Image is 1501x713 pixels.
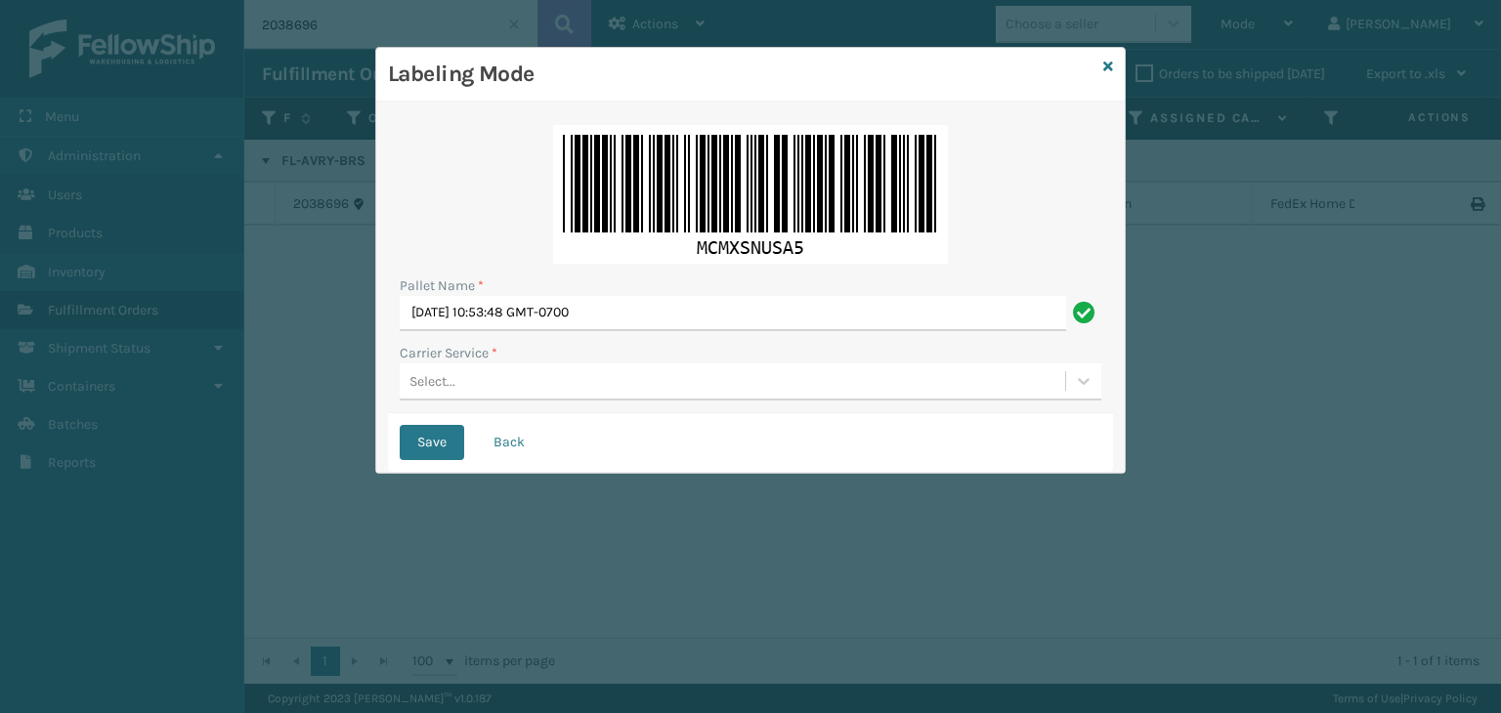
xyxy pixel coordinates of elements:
[400,425,464,460] button: Save
[400,275,484,296] label: Pallet Name
[409,371,455,392] div: Select...
[476,425,542,460] button: Back
[400,343,497,363] label: Carrier Service
[388,60,1095,89] h3: Labeling Mode
[553,125,948,264] img: lJiAAAAAElFTkSuQmCC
